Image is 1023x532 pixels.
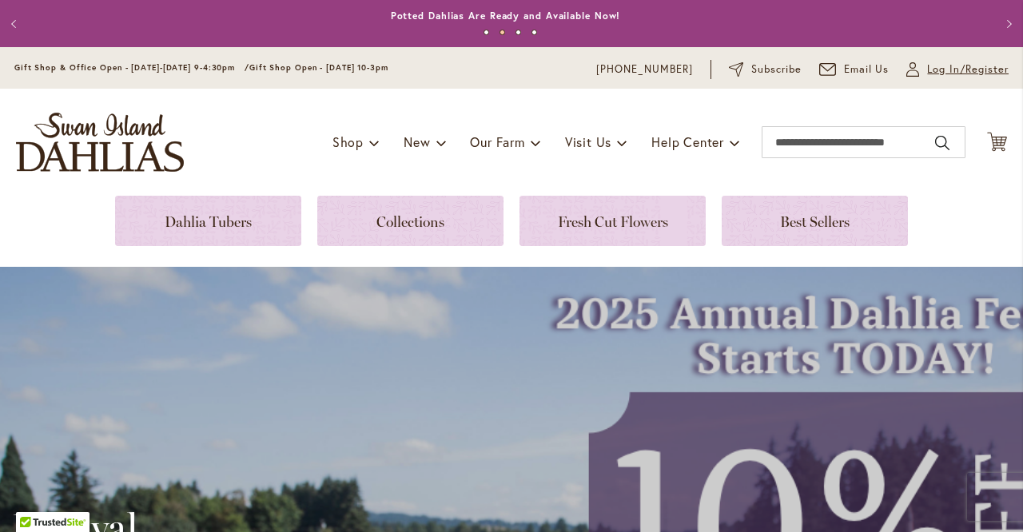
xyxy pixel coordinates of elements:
span: Our Farm [470,133,524,150]
span: Help Center [651,133,724,150]
a: Log In/Register [906,62,1009,77]
span: Gift Shop & Office Open - [DATE]-[DATE] 9-4:30pm / [14,62,249,73]
button: 1 of 4 [484,30,489,35]
button: Next [991,8,1023,40]
span: Email Us [844,62,890,77]
a: store logo [16,113,184,172]
span: Shop [332,133,364,150]
button: 3 of 4 [515,30,521,35]
a: Email Us [819,62,890,77]
a: Subscribe [729,62,802,77]
button: 4 of 4 [531,30,537,35]
span: Log In/Register [927,62,1009,77]
button: 2 of 4 [500,30,505,35]
span: New [404,133,430,150]
span: Visit Us [565,133,611,150]
a: [PHONE_NUMBER] [596,62,693,77]
a: Potted Dahlias Are Ready and Available Now! [391,10,621,22]
span: Subscribe [751,62,802,77]
span: Gift Shop Open - [DATE] 10-3pm [249,62,388,73]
